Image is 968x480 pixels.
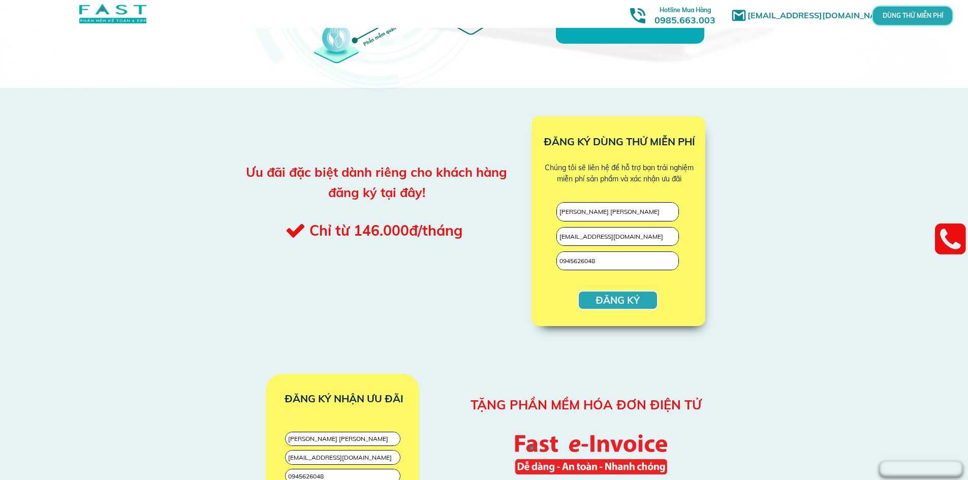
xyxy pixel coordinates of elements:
[557,252,678,270] input: Số điện thoại
[747,9,897,22] h1: [EMAIL_ADDRESS][DOMAIN_NAME]
[286,451,400,464] input: Email: ........
[286,432,400,445] input: Họ và tên: ........
[525,134,714,150] h3: ĐĂNG KÝ DÙNG THỬ MIỄN PHÍ
[643,4,727,25] h3: 0985.663.003
[579,292,657,309] p: ĐĂNG KÝ
[309,219,507,242] h3: Chỉ từ 146.000đ/tháng
[542,162,697,185] div: Chúng tôi sẽ liên hệ để hỗ trợ bạn trải nghiệm miễn phí sản phẩm và xác nhận ưu đãi
[471,395,711,415] h3: TẶNG PHẦN MỀM HÓA ĐƠN ĐIỆN TỬ
[660,6,711,14] span: Hotline Mua Hàng
[244,162,509,203] div: Ưu đãi đặc biệt dành riêng cho khách hàng đăng ký tại đây!
[557,228,678,246] input: Email
[557,203,678,221] input: Họ và tên
[266,391,422,407] h3: ĐĂNG KÝ NHẬN ƯU ĐÃI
